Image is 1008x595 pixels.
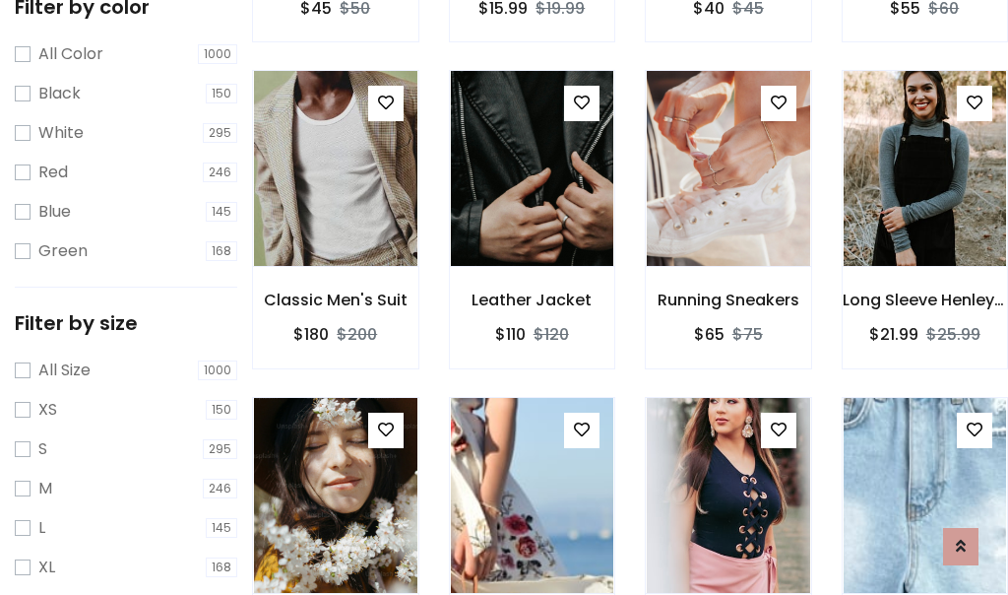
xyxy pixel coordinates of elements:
[646,291,811,309] h6: Running Sneakers
[450,291,615,309] h6: Leather Jacket
[534,323,569,346] del: $120
[694,325,724,344] h6: $65
[203,479,237,498] span: 246
[337,323,377,346] del: $200
[203,163,237,182] span: 246
[253,291,418,309] h6: Classic Men's Suit
[38,121,84,145] label: White
[38,516,45,540] label: L
[15,311,237,335] h5: Filter by size
[38,477,52,500] label: M
[38,359,91,382] label: All Size
[293,325,329,344] h6: $180
[38,200,71,224] label: Blue
[198,44,237,64] span: 1000
[843,291,1008,309] h6: Long Sleeve Henley T-Shirt
[926,323,980,346] del: $25.99
[206,400,237,420] span: 150
[206,518,237,538] span: 145
[732,323,763,346] del: $75
[206,241,237,261] span: 168
[38,161,68,184] label: Red
[206,202,237,222] span: 145
[206,84,237,103] span: 150
[38,239,88,263] label: Green
[206,558,237,577] span: 168
[38,82,81,105] label: Black
[38,556,55,579] label: XL
[38,398,57,422] label: XS
[198,361,237,380] span: 1000
[38,42,103,66] label: All Color
[495,325,526,344] h6: $110
[203,439,237,459] span: 295
[869,325,918,344] h6: $21.99
[203,123,237,143] span: 295
[38,437,47,461] label: S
